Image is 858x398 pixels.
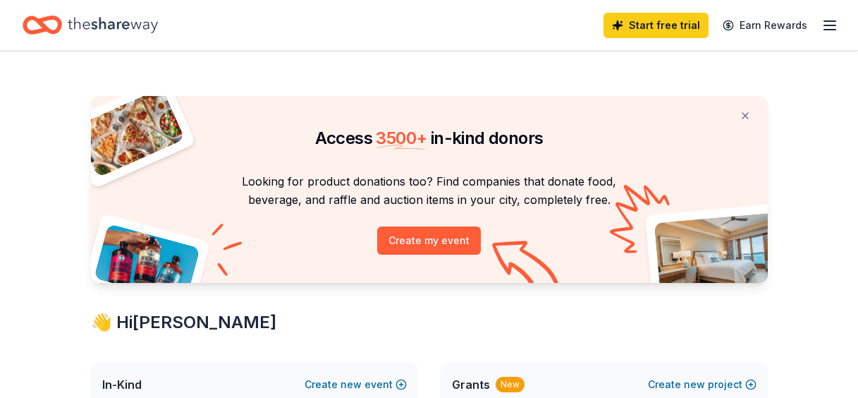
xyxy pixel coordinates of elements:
[452,376,490,393] span: Grants
[492,241,563,294] img: Curvy arrow
[23,8,158,42] a: Home
[108,172,751,210] p: Looking for product donations too? Find companies that donate food, beverage, and raffle and auct...
[102,376,142,393] span: In-Kind
[305,376,407,393] button: Createnewevent
[91,311,768,334] div: 👋 Hi [PERSON_NAME]
[684,376,705,393] span: new
[714,13,816,38] a: Earn Rewards
[603,13,709,38] a: Start free trial
[377,227,481,255] button: Create my event
[376,128,427,148] span: 3500 +
[75,88,185,178] img: Pizza
[341,376,362,393] span: new
[496,377,525,392] div: New
[648,376,756,393] button: Createnewproject
[315,128,544,148] span: Access in-kind donors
